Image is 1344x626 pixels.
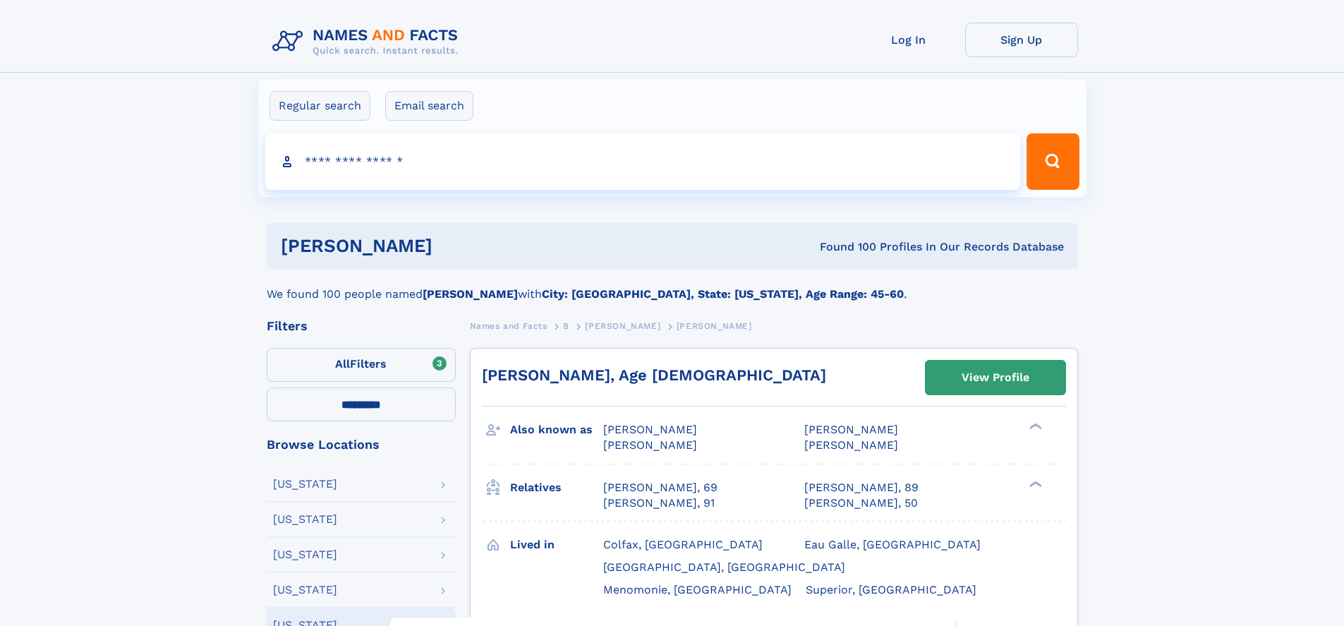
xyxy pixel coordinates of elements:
span: [PERSON_NAME] [804,438,898,452]
div: We found 100 people named with . [267,269,1078,303]
div: ❯ [1026,479,1043,488]
img: Logo Names and Facts [267,23,470,61]
a: [PERSON_NAME], 91 [603,495,715,511]
h3: Relatives [510,476,603,500]
div: Found 100 Profiles In Our Records Database [626,239,1064,255]
label: Regular search [270,91,370,121]
div: [US_STATE] [273,478,337,490]
div: ❯ [1026,422,1043,431]
span: Eau Galle, [GEOGRAPHIC_DATA] [804,538,981,551]
h3: Also known as [510,418,603,442]
label: Email search [385,91,473,121]
a: [PERSON_NAME], Age [DEMOGRAPHIC_DATA] [482,366,826,384]
a: Names and Facts [470,317,547,335]
span: [PERSON_NAME] [585,321,660,331]
span: All [335,357,350,371]
a: [PERSON_NAME], 50 [804,495,918,511]
div: [US_STATE] [273,514,337,525]
div: Filters [267,320,456,332]
input: search input [265,133,1021,190]
a: [PERSON_NAME] [585,317,660,335]
span: Superior, [GEOGRAPHIC_DATA] [806,583,976,596]
button: Search Button [1027,133,1079,190]
span: [PERSON_NAME] [804,423,898,436]
a: [PERSON_NAME], 69 [603,480,718,495]
a: View Profile [926,361,1065,395]
a: [PERSON_NAME], 89 [804,480,919,495]
span: [PERSON_NAME] [677,321,752,331]
div: Browse Locations [267,438,456,451]
b: [PERSON_NAME] [423,287,518,301]
a: Log In [852,23,965,57]
h3: Lived in [510,533,603,557]
span: Menomonie, [GEOGRAPHIC_DATA] [603,583,792,596]
b: City: [GEOGRAPHIC_DATA], State: [US_STATE], Age Range: 45-60 [542,287,904,301]
label: Filters [267,348,456,382]
div: [US_STATE] [273,584,337,596]
div: [US_STATE] [273,549,337,560]
span: Colfax, [GEOGRAPHIC_DATA] [603,538,763,551]
h1: [PERSON_NAME] [281,237,626,255]
a: B [563,317,569,335]
span: [PERSON_NAME] [603,438,697,452]
span: B [563,321,569,331]
span: [PERSON_NAME] [603,423,697,436]
span: [GEOGRAPHIC_DATA], [GEOGRAPHIC_DATA] [603,560,845,574]
a: Sign Up [965,23,1078,57]
div: View Profile [962,361,1029,394]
